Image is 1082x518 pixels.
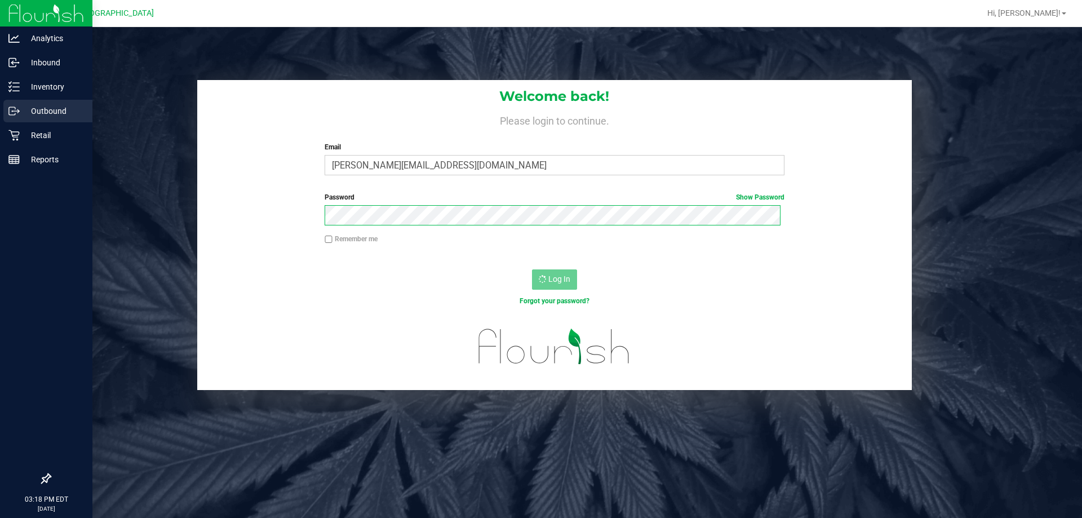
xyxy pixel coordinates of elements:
[5,504,87,513] p: [DATE]
[20,129,87,142] p: Retail
[20,80,87,94] p: Inventory
[325,236,332,243] input: Remember me
[8,105,20,117] inline-svg: Outbound
[520,297,589,305] a: Forgot your password?
[548,275,570,284] span: Log In
[325,142,784,152] label: Email
[5,494,87,504] p: 03:18 PM EDT
[736,193,784,201] a: Show Password
[77,8,154,18] span: [GEOGRAPHIC_DATA]
[465,318,644,375] img: flourish_logo.svg
[987,8,1061,17] span: Hi, [PERSON_NAME]!
[20,153,87,166] p: Reports
[8,33,20,44] inline-svg: Analytics
[197,89,912,104] h1: Welcome back!
[8,130,20,141] inline-svg: Retail
[325,234,378,244] label: Remember me
[8,57,20,68] inline-svg: Inbound
[20,32,87,45] p: Analytics
[325,193,354,201] span: Password
[8,81,20,92] inline-svg: Inventory
[8,154,20,165] inline-svg: Reports
[20,104,87,118] p: Outbound
[20,56,87,69] p: Inbound
[197,113,912,126] h4: Please login to continue.
[532,269,577,290] button: Log In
